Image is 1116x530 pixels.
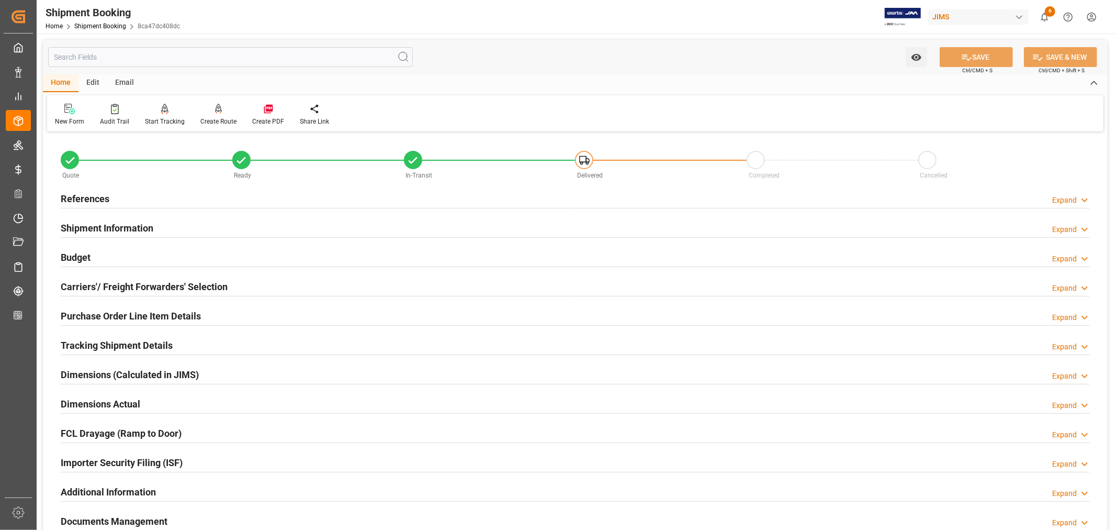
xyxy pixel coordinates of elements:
button: open menu [906,47,927,67]
div: Email [107,74,142,92]
span: Ready [234,172,251,179]
div: Expand [1052,517,1077,528]
span: Quote [63,172,80,179]
button: SAVE [940,47,1013,67]
div: Edit [78,74,107,92]
div: New Form [55,117,84,126]
div: Expand [1052,195,1077,206]
div: Home [43,74,78,92]
a: Home [46,23,63,30]
div: Expand [1052,429,1077,440]
div: Expand [1052,312,1077,323]
h2: Dimensions Actual [61,397,140,411]
h2: Carriers'/ Freight Forwarders' Selection [61,280,228,294]
h2: Documents Management [61,514,167,528]
button: JIMS [928,7,1033,27]
span: Ctrl/CMD + S [962,67,993,74]
button: SAVE & NEW [1024,47,1097,67]
input: Search Fields [48,47,413,67]
span: In-Transit [405,172,432,179]
h2: Dimensions (Calculated in JIMS) [61,368,199,382]
div: Expand [1052,341,1077,352]
div: Start Tracking [145,117,185,126]
button: show 6 new notifications [1033,5,1056,29]
div: Expand [1052,253,1077,264]
h2: FCL Drayage (Ramp to Door) [61,426,182,440]
button: Help Center [1056,5,1080,29]
span: Ctrl/CMD + Shift + S [1039,67,1085,74]
div: Share Link [300,117,329,126]
h2: Importer Security Filing (ISF) [61,456,183,470]
div: Expand [1052,400,1077,411]
div: Expand [1052,371,1077,382]
div: Shipment Booking [46,5,180,20]
div: Expand [1052,488,1077,499]
div: Expand [1052,224,1077,235]
h2: Tracking Shipment Details [61,338,173,352]
span: Completed [749,172,780,179]
span: Cancelled [920,172,948,179]
h2: References [61,192,109,206]
span: Delivered [577,172,603,179]
h2: Budget [61,250,91,264]
div: Expand [1052,459,1077,470]
div: JIMS [928,9,1029,25]
div: Create Route [200,117,236,126]
span: 6 [1045,6,1055,17]
div: Create PDF [252,117,284,126]
a: Shipment Booking [74,23,126,30]
h2: Additional Information [61,485,156,499]
div: Expand [1052,283,1077,294]
h2: Purchase Order Line Item Details [61,309,201,323]
img: Exertis%20JAM%20-%20Email%20Logo.jpg_1722504956.jpg [885,8,921,26]
h2: Shipment Information [61,221,153,235]
div: Audit Trail [100,117,129,126]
